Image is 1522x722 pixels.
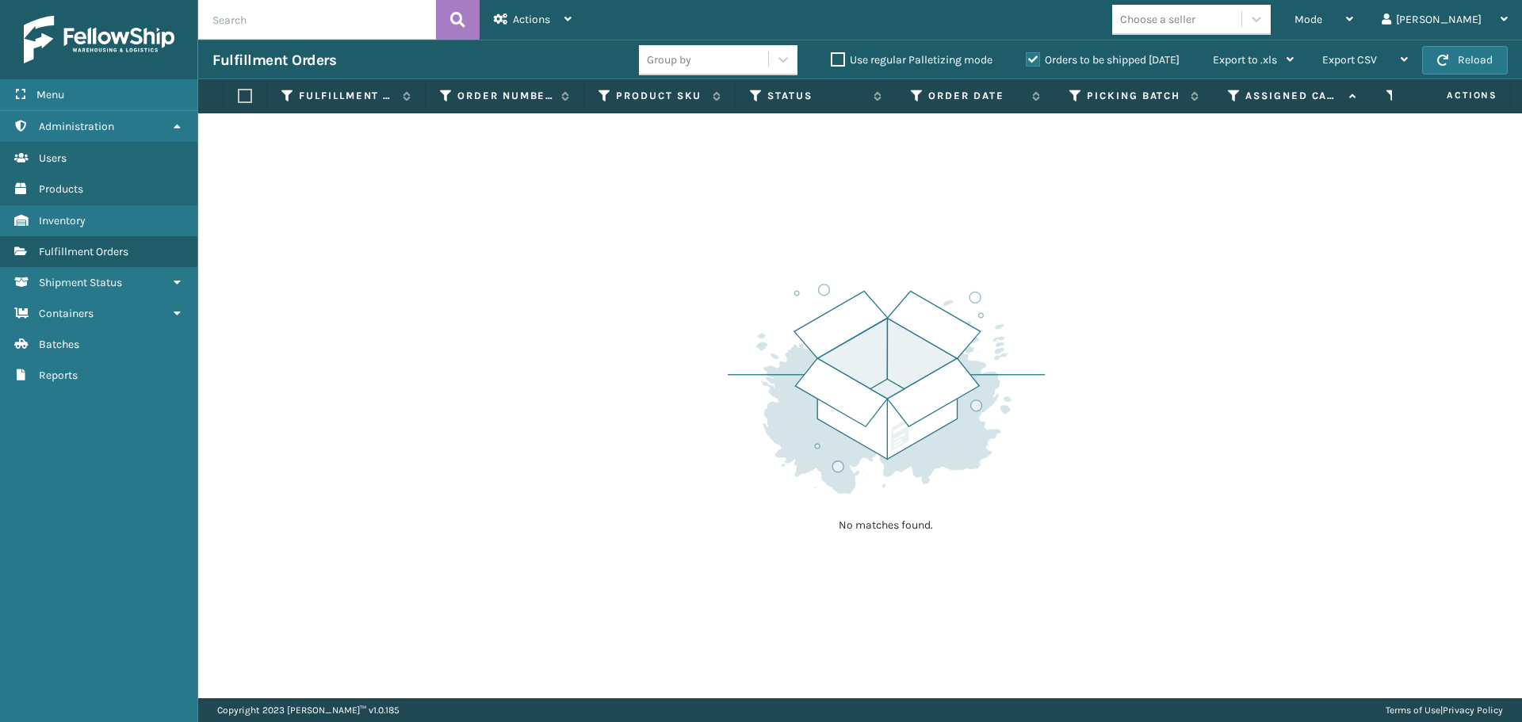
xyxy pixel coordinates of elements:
span: Export CSV [1322,53,1377,67]
a: Privacy Policy [1443,705,1503,716]
a: Terms of Use [1386,705,1440,716]
span: Users [39,151,67,165]
span: Mode [1294,13,1322,26]
span: Reports [39,369,78,382]
span: Batches [39,338,79,351]
label: Order Date [928,89,1024,103]
img: logo [24,16,174,63]
span: Products [39,182,83,196]
label: Use regular Palletizing mode [831,53,992,67]
span: Administration [39,120,114,133]
label: Fulfillment Order Id [299,89,395,103]
span: Fulfillment Orders [39,245,128,258]
label: Product SKU [616,89,705,103]
span: Export to .xls [1213,53,1277,67]
p: Copyright 2023 [PERSON_NAME]™ v 1.0.185 [217,698,400,722]
span: Actions [513,13,550,26]
label: Orders to be shipped [DATE] [1026,53,1180,67]
span: Inventory [39,214,86,227]
button: Reload [1422,46,1508,74]
h3: Fulfillment Orders [212,51,336,70]
div: Group by [647,52,691,68]
label: Order Number [457,89,553,103]
span: Menu [36,88,64,101]
div: Choose a seller [1120,11,1195,28]
label: Picking Batch [1087,89,1183,103]
span: Containers [39,307,94,320]
span: Actions [1397,82,1507,109]
span: Shipment Status [39,276,122,289]
div: | [1386,698,1503,722]
label: Assigned Carrier Service [1245,89,1341,103]
label: Status [767,89,866,103]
